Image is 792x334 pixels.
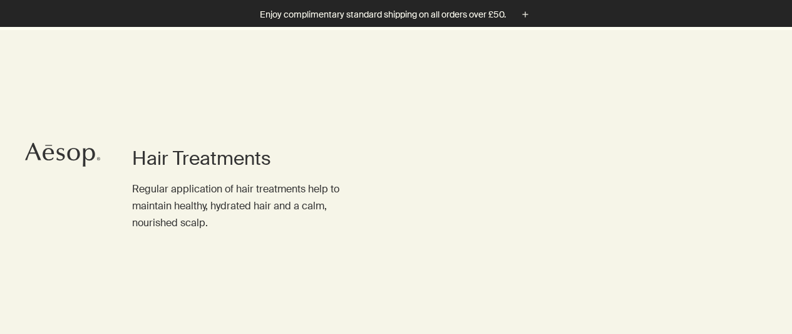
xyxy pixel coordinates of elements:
[260,8,506,21] p: Enjoy complimentary standard shipping on all orders over £50.
[260,8,532,22] button: Enjoy complimentary standard shipping on all orders over £50.
[132,180,346,232] p: Regular application of hair treatments help to maintain healthy, hydrated hair and a calm, nouris...
[132,146,346,171] h1: Hair Treatments
[22,139,103,174] a: Aesop
[25,142,100,167] svg: Aesop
